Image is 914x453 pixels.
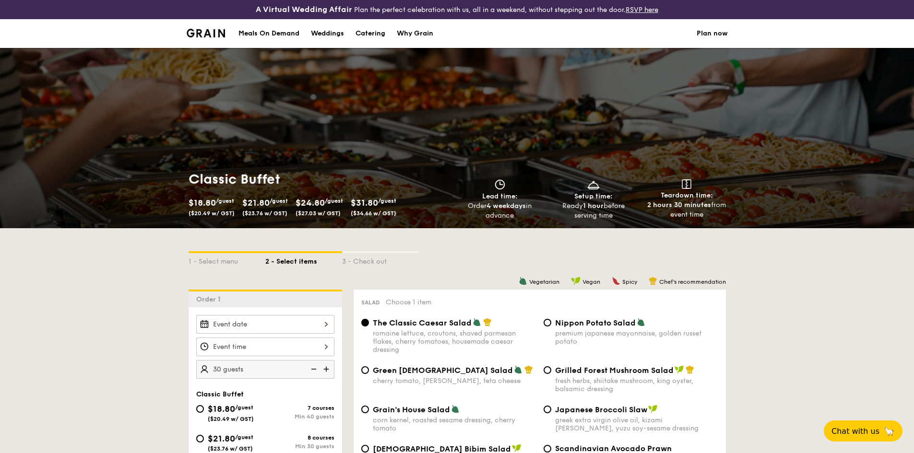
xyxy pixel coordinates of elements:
[325,197,343,204] span: /guest
[361,406,369,413] input: Grain's House Saladcorn kernel, roasted sesame dressing, cherry tomato
[351,210,396,217] span: ($34.66 w/ GST)
[661,191,713,199] span: Teardown time:
[265,434,334,441] div: 8 courses
[196,435,204,442] input: $21.80/guest($23.76 w/ GST)8 coursesMin 30 guests
[311,19,344,48] div: Weddings
[189,253,265,267] div: 1 - Select menu
[555,405,647,414] span: Japanese Broccoli Slaw
[473,318,481,326] img: icon-vegetarian.fe4039eb.svg
[187,29,226,37] img: Grain
[831,427,879,436] span: Chat with us
[187,29,226,37] a: Logotype
[555,318,636,327] span: Nippon Potato Salad
[320,360,334,378] img: icon-add.58712e84.svg
[824,420,902,441] button: Chat with us🦙
[555,329,718,346] div: premium japanese mayonnaise, golden russet potato
[544,366,551,374] input: Grilled Forest Mushroom Saladfresh herbs, shiitake mushroom, king oyster, balsamic dressing
[196,315,334,334] input: Event date
[196,337,334,356] input: Event time
[397,19,433,48] div: Why Grain
[265,253,342,267] div: 2 - Select items
[493,179,507,190] img: icon-clock.2db775ea.svg
[208,445,253,452] span: ($23.76 w/ GST)
[550,201,636,221] div: Ready before serving time
[659,279,726,285] span: Chef's recommendation
[378,197,396,204] span: /guest
[196,405,204,413] input: $18.80/guest($20.49 w/ GST)7 coursesMin 40 guests
[512,444,522,453] img: icon-vegan.f8ff3823.svg
[637,318,645,326] img: icon-vegetarian.fe4039eb.svg
[306,360,320,378] img: icon-reduce.1d2dbef1.svg
[296,197,325,208] span: $24.80
[373,377,536,385] div: cherry tomato, [PERSON_NAME], feta cheese
[189,210,235,217] span: ($20.49 w/ GST)
[361,319,369,326] input: The Classic Caesar Saladromaine lettuce, croutons, shaved parmesan flakes, cherry tomatoes, house...
[242,197,270,208] span: $21.80
[583,202,604,210] strong: 1 hour
[235,434,253,441] span: /guest
[351,197,378,208] span: $31.80
[644,200,730,220] div: from event time
[555,366,674,375] span: Grilled Forest Mushroom Salad
[373,405,450,414] span: Grain's House Salad
[208,433,235,444] span: $21.80
[675,365,684,374] img: icon-vegan.f8ff3823.svg
[586,179,601,190] img: icon-dish.430c3a2e.svg
[483,318,492,326] img: icon-chef-hat.a58ddaea.svg
[356,19,385,48] div: Catering
[265,443,334,450] div: Min 30 guests
[487,202,526,210] strong: 4 weekdays
[524,365,533,374] img: icon-chef-hat.a58ddaea.svg
[544,319,551,326] input: Nippon Potato Saladpremium japanese mayonnaise, golden russet potato
[373,366,513,375] span: Green [DEMOGRAPHIC_DATA] Salad
[305,19,350,48] a: Weddings
[622,279,637,285] span: Spicy
[373,329,536,354] div: romaine lettuce, croutons, shaved parmesan flakes, cherry tomatoes, housemade caesar dressing
[457,201,543,221] div: Order in advance
[529,279,559,285] span: Vegetarian
[270,197,288,204] span: /guest
[571,277,581,285] img: icon-vegan.f8ff3823.svg
[514,365,522,374] img: icon-vegetarian.fe4039eb.svg
[233,19,305,48] a: Meals On Demand
[196,360,334,379] input: Number of guests
[682,179,691,189] img: icon-teardown.65201eee.svg
[361,445,369,453] input: [DEMOGRAPHIC_DATA] Bibim Saladfive-spice tofu, shiitake mushroom, korean beansprout, spinach
[361,366,369,374] input: Green [DEMOGRAPHIC_DATA] Saladcherry tomato, [PERSON_NAME], feta cheese
[697,19,728,48] a: Plan now
[544,406,551,413] input: Japanese Broccoli Slawgreek extra virgin olive oil, kizami [PERSON_NAME], yuzu soy-sesame dressing
[256,4,352,15] h4: A Virtual Wedding Affair
[648,405,658,413] img: icon-vegan.f8ff3823.svg
[555,377,718,393] div: fresh herbs, shiitake mushroom, king oyster, balsamic dressing
[189,197,216,208] span: $18.80
[196,390,244,398] span: Classic Buffet
[350,19,391,48] a: Catering
[373,318,472,327] span: The Classic Caesar Salad
[626,6,658,14] a: RSVP here
[242,210,287,217] span: ($23.76 w/ GST)
[361,299,380,306] span: Salad
[482,192,518,200] span: Lead time:
[208,416,254,422] span: ($20.49 w/ GST)
[238,19,299,48] div: Meals On Demand
[296,210,341,217] span: ($27.03 w/ GST)
[373,416,536,432] div: corn kernel, roasted sesame dressing, cherry tomato
[208,404,235,414] span: $18.80
[235,404,253,411] span: /guest
[883,426,895,437] span: 🦙
[582,279,600,285] span: Vegan
[649,277,657,285] img: icon-chef-hat.a58ddaea.svg
[686,365,694,374] img: icon-chef-hat.a58ddaea.svg
[386,298,431,306] span: Choose 1 item
[519,277,527,285] img: icon-vegetarian.fe4039eb.svg
[612,277,620,285] img: icon-spicy.37a8142b.svg
[196,295,225,303] span: Order 1
[216,197,234,204] span: /guest
[181,4,734,15] div: Plan the perfect celebration with us, all in a weekend, without stepping out the door.
[265,413,334,420] div: Min 40 guests
[189,171,453,188] h1: Classic Buffet
[555,416,718,432] div: greek extra virgin olive oil, kizami [PERSON_NAME], yuzu soy-sesame dressing
[544,445,551,453] input: Scandinavian Avocado Prawn Salad+$1.00[PERSON_NAME], [PERSON_NAME], [PERSON_NAME], red onion
[451,405,460,413] img: icon-vegetarian.fe4039eb.svg
[647,201,711,209] strong: 2 hours 30 minutes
